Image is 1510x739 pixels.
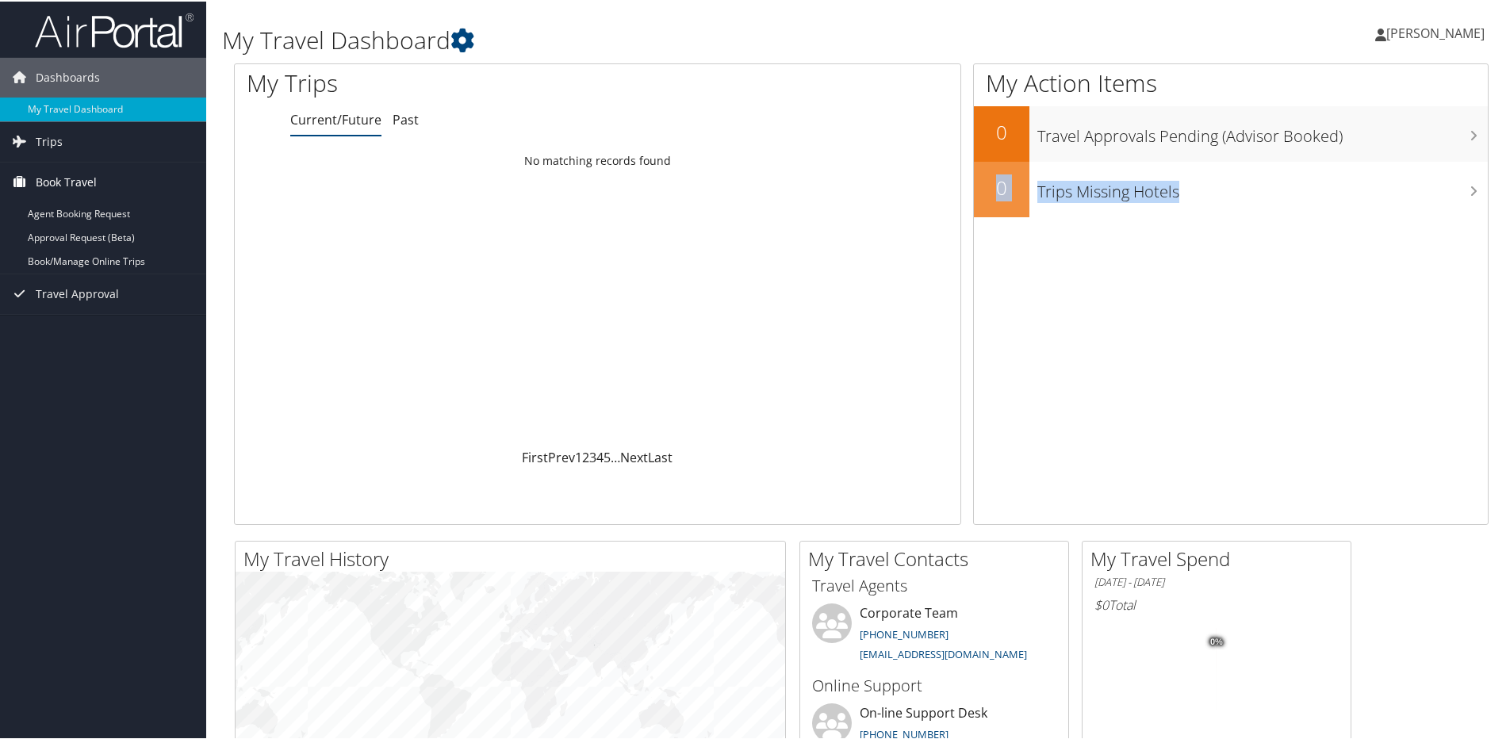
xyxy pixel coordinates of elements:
[1094,595,1109,612] span: $0
[804,602,1064,667] li: Corporate Team
[620,447,648,465] a: Next
[575,447,582,465] a: 1
[812,673,1056,695] h3: Online Support
[35,10,194,48] img: airportal-logo.png
[860,645,1027,660] a: [EMAIL_ADDRESS][DOMAIN_NAME]
[393,109,419,127] a: Past
[222,22,1075,56] h1: My Travel Dashboard
[290,109,381,127] a: Current/Future
[974,173,1029,200] h2: 0
[808,544,1068,571] h2: My Travel Contacts
[235,145,960,174] td: No matching records found
[243,544,785,571] h2: My Travel History
[36,56,100,96] span: Dashboards
[974,117,1029,144] h2: 0
[1375,8,1500,56] a: [PERSON_NAME]
[36,161,97,201] span: Book Travel
[247,65,646,98] h1: My Trips
[1094,595,1339,612] h6: Total
[589,447,596,465] a: 3
[1386,23,1485,40] span: [PERSON_NAME]
[1210,636,1223,645] tspan: 0%
[36,121,63,160] span: Trips
[1037,171,1488,201] h3: Trips Missing Hotels
[1094,573,1339,588] h6: [DATE] - [DATE]
[648,447,673,465] a: Last
[548,447,575,465] a: Prev
[596,447,604,465] a: 4
[1090,544,1351,571] h2: My Travel Spend
[582,447,589,465] a: 2
[860,626,949,640] a: [PHONE_NUMBER]
[522,447,548,465] a: First
[1037,116,1488,146] h3: Travel Approvals Pending (Advisor Booked)
[974,105,1488,160] a: 0Travel Approvals Pending (Advisor Booked)
[611,447,620,465] span: …
[974,160,1488,216] a: 0Trips Missing Hotels
[36,273,119,312] span: Travel Approval
[604,447,611,465] a: 5
[812,573,1056,595] h3: Travel Agents
[974,65,1488,98] h1: My Action Items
